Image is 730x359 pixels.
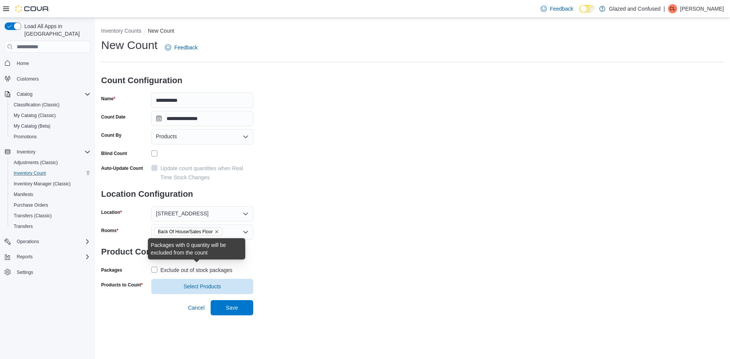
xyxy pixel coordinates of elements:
a: Transfers [11,222,36,231]
button: Transfers [8,221,94,232]
span: Load All Apps in [GEOGRAPHIC_DATA] [21,22,90,38]
a: Transfers (Classic) [11,211,55,220]
button: Select Products [151,279,253,294]
div: Packages with 0 quantity will be excluded from the count [151,241,242,256]
button: Operations [2,236,94,247]
a: Inventory Manager (Classic) [11,179,74,188]
p: Glazed and Confused [609,4,660,13]
button: Inventory [14,147,38,157]
button: Home [2,57,94,68]
span: Operations [17,239,39,245]
button: Save [211,300,253,315]
span: Inventory Count [11,169,90,178]
span: Select Products [184,283,221,290]
span: Back Of House/Sales Floor [154,228,222,236]
a: Inventory Count [11,169,49,178]
div: Update count quantities when Real Time Stock Changes [160,164,253,182]
button: Open list of options [243,229,249,235]
label: Name [101,96,115,102]
nav: An example of EuiBreadcrumbs [101,27,724,36]
span: Reports [14,252,90,261]
span: Save [226,304,238,312]
button: Inventory Counts [101,28,141,34]
span: Classification (Classic) [11,100,90,109]
p: | [663,4,665,13]
span: Adjustments (Classic) [14,160,58,166]
span: Manifests [11,190,90,199]
label: Products to Count [101,282,143,288]
span: My Catalog (Classic) [14,112,56,119]
span: Transfers [11,222,90,231]
span: Products [156,132,177,141]
a: My Catalog (Beta) [11,122,54,131]
a: Feedback [538,1,576,16]
img: Cova [15,5,49,13]
span: Promotions [14,134,37,140]
span: Adjustments (Classic) [11,158,90,167]
div: Blind Count [101,150,127,157]
label: Location [101,209,122,215]
nav: Complex example [5,54,90,297]
button: Operations [14,237,42,246]
button: Promotions [8,131,94,142]
span: Transfers (Classic) [11,211,90,220]
span: Inventory [17,149,35,155]
span: Feedback [550,5,573,13]
span: Inventory Manager (Classic) [11,179,90,188]
a: Manifests [11,190,36,199]
a: Home [14,59,32,68]
button: Manifests [8,189,94,200]
a: Adjustments (Classic) [11,158,61,167]
a: Customers [14,74,42,84]
a: Purchase Orders [11,201,51,210]
span: Inventory [14,147,90,157]
button: My Catalog (Classic) [8,110,94,121]
span: My Catalog (Beta) [11,122,90,131]
a: Classification (Classic) [11,100,63,109]
a: Feedback [162,40,200,55]
span: Manifests [14,191,33,198]
button: Reports [2,251,94,262]
button: Remove Back Of House/Sales Floor from selection in this group [214,229,219,234]
h3: Product Configuration [101,240,253,264]
a: My Catalog (Classic) [11,111,59,120]
button: Inventory Count [8,168,94,179]
input: Dark Mode [579,5,595,13]
span: Catalog [17,91,32,97]
button: Customers [2,73,94,84]
button: Classification (Classic) [8,100,94,110]
button: Open list of options [243,134,249,140]
span: Transfers (Classic) [14,213,52,219]
label: Auto-Update Count [101,165,143,171]
span: Customers [17,76,39,82]
span: My Catalog (Beta) [14,123,51,129]
span: Classification (Classic) [14,102,60,108]
button: Reports [14,252,36,261]
button: Catalog [2,89,94,100]
button: New Count [148,28,174,34]
button: Transfers (Classic) [8,210,94,221]
div: Chad Lacy [668,4,677,13]
span: Reports [17,254,33,260]
span: Catalog [14,90,90,99]
span: Transfers [14,223,33,229]
button: Catalog [14,90,35,99]
label: Packages [101,267,122,273]
span: Settings [14,267,90,277]
button: Purchase Orders [8,200,94,210]
span: Back Of House/Sales Floor [158,228,213,236]
label: Count By [101,132,121,138]
span: Inventory Count [14,170,46,176]
span: Customers [14,74,90,84]
label: Count Date [101,114,125,120]
span: Home [17,60,29,66]
button: My Catalog (Beta) [8,121,94,131]
button: Inventory [2,147,94,157]
span: Feedback [174,44,197,51]
span: Purchase Orders [14,202,48,208]
button: Open list of options [243,211,249,217]
button: Settings [2,267,94,278]
span: Inventory Manager (Classic) [14,181,71,187]
span: Promotions [11,132,90,141]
